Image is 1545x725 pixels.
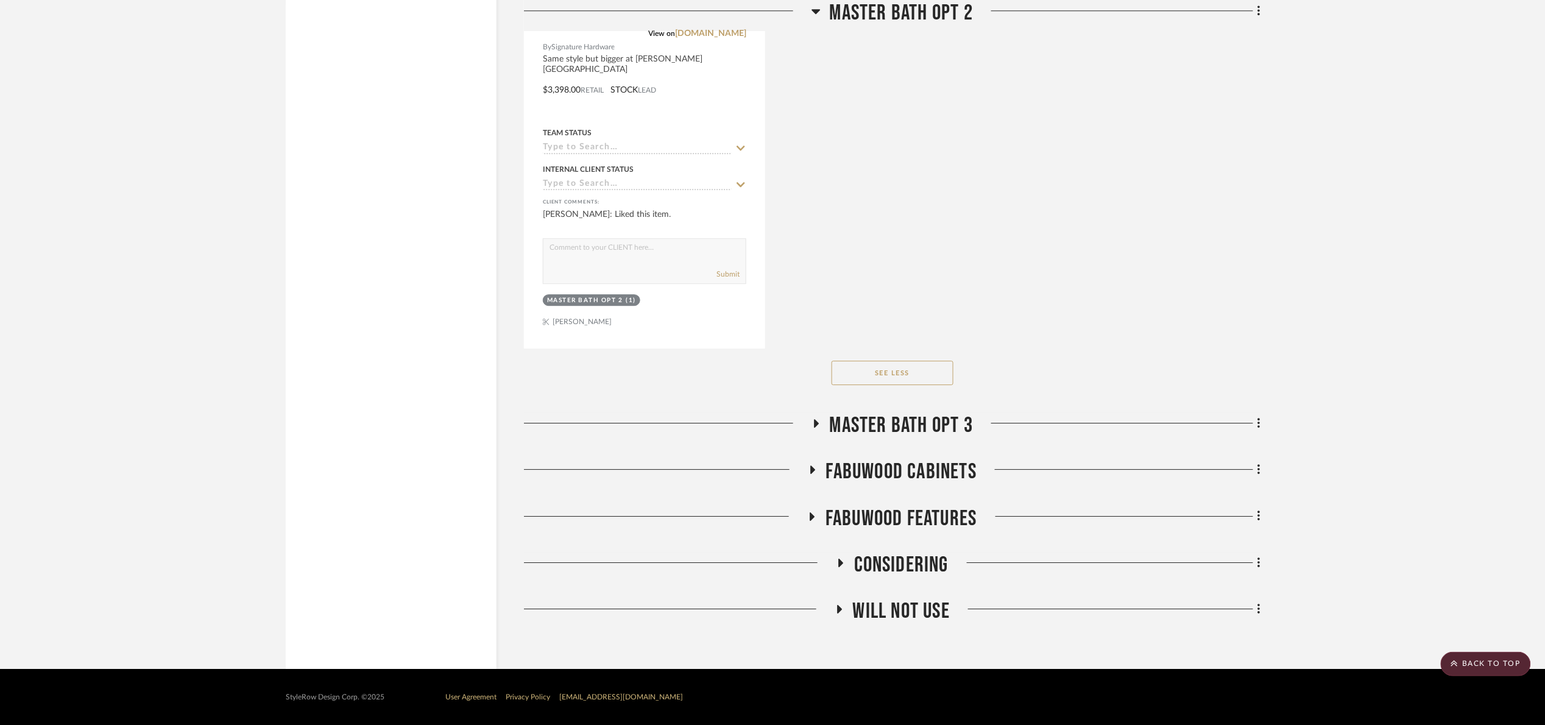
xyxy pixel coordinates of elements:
[286,693,384,702] div: StyleRow Design Corp. ©2025
[1441,652,1531,676] scroll-to-top-button: BACK TO TOP
[626,296,637,305] div: (1)
[559,693,683,701] a: [EMAIL_ADDRESS][DOMAIN_NAME]
[506,693,550,701] a: Privacy Policy
[551,41,615,53] span: Signature Hardware
[648,30,675,37] span: View on
[543,127,592,138] div: Team Status
[826,459,977,485] span: Fabuwood Cabinets
[854,552,949,578] span: Considering
[543,143,732,154] input: Type to Search…
[445,693,497,701] a: User Agreement
[543,179,732,191] input: Type to Search…
[675,29,746,38] a: [DOMAIN_NAME]
[543,208,746,233] div: [PERSON_NAME]: Liked this item.
[853,598,950,624] span: Will NOT Use
[716,269,740,280] button: Submit
[543,164,634,175] div: Internal Client Status
[832,361,953,385] button: See Less
[543,41,551,53] span: By
[826,506,977,532] span: fabuwood Features
[830,412,973,439] span: Master Bath Opt 3
[547,296,623,305] div: Master Bath Opt 2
